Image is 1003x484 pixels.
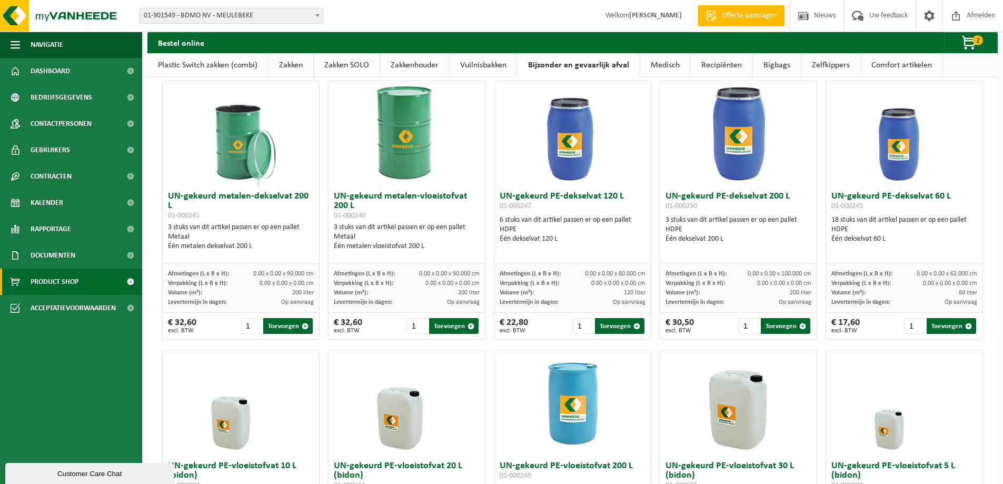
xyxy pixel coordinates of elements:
span: Verpakking (L x B x H): [334,280,393,287]
span: Volume (m³): [500,290,534,296]
img: 01-000592 [686,351,791,456]
span: Dashboard [31,58,70,84]
span: excl. BTW [334,328,362,334]
span: 0.00 x 0.00 x 0.00 cm [425,280,480,287]
div: € 32,60 [168,318,196,334]
input: 1 [739,318,760,334]
span: Levertermijn in dagen: [168,299,226,305]
span: Gebruikers [31,137,70,163]
button: Toevoegen [761,318,810,334]
span: 200 liter [458,290,480,296]
span: 01-000245 [831,202,863,210]
div: Één dekselvat 200 L [666,234,811,244]
span: Volume (m³): [334,290,368,296]
span: 0.00 x 0.00 x 0.00 cm [923,280,977,287]
span: 0.00 x 0.00 x 90.000 cm [253,271,314,277]
span: 120 liter [624,290,646,296]
span: Levertermijn in dagen: [666,299,724,305]
div: € 32,60 [334,318,362,334]
span: Op aanvraag [945,299,977,305]
span: 01-000250 [666,202,697,210]
div: HDPE [831,225,977,234]
div: 3 stuks van dit artikel passen er op een pallet [666,215,811,244]
span: 60 liter [959,290,977,296]
h3: UN-gekeurd PE-dekselvat 60 L [831,192,977,213]
input: 1 [905,318,926,334]
span: excl. BTW [168,328,196,334]
a: Zakkenhouder [380,53,449,77]
a: Comfort artikelen [861,53,942,77]
img: 01-000240 [354,81,460,186]
span: Bedrijfsgegevens [31,84,92,111]
span: 01-000240 [334,212,365,220]
div: € 17,60 [831,318,860,334]
span: 200 liter [790,290,811,296]
span: excl. BTW [500,328,528,334]
span: Product Shop [31,269,78,295]
a: Plastic Switch zakken (combi) [147,53,268,77]
span: 01-000247 [500,202,531,210]
button: Toevoegen [263,318,313,334]
a: Offerte aanvragen [698,5,784,26]
span: excl. BTW [831,328,860,334]
span: Verpakking (L x B x H): [168,280,227,287]
div: Metaal [168,232,314,242]
div: 3 stuks van dit artikel passen er op een pallet [168,223,314,251]
img: 01-999902 [852,351,957,456]
span: Afmetingen (L x B x H): [334,271,395,277]
div: Één metalen vloeistofvat 200 L [334,242,480,251]
img: 01-000241 [188,81,294,186]
span: 0.00 x 0.00 x 80.000 cm [585,271,646,277]
input: 1 [573,318,594,334]
button: 2 [944,32,997,53]
a: Zelfkippers [801,53,860,77]
span: 0.00 x 0.00 x 0.00 cm [757,280,811,287]
h2: Bestel online [147,32,215,53]
a: Vuilnisbakken [450,53,517,77]
div: HDPE [500,225,646,234]
a: Recipiënten [691,53,752,77]
a: Zakken [269,53,313,77]
div: HDPE [666,225,811,234]
input: 1 [241,318,263,334]
span: 0.00 x 0.00 x 100.000 cm [748,271,811,277]
span: Volume (m³): [831,290,866,296]
span: Volume (m³): [168,290,202,296]
img: 01-999903 [188,351,294,456]
strong: [PERSON_NAME] [629,12,682,19]
span: Afmetingen (L x B x H): [168,271,229,277]
button: Toevoegen [429,318,479,334]
a: Medisch [640,53,690,77]
span: Verpakking (L x B x H): [500,280,559,287]
h3: UN-gekeurd metalen-vloeistofvat 200 L [334,192,480,220]
div: 3 stuks van dit artikel passen er op een pallet [334,223,480,251]
span: 01-000249 [500,472,531,480]
span: Afmetingen (L x B x H): [666,271,727,277]
div: Metaal [334,232,480,242]
span: 01-000241 [168,212,200,220]
h3: UN-gekeurd PE-dekselvat 120 L [500,192,646,213]
img: 01-000611 [354,351,460,456]
h3: UN-gekeurd PE-vloeistofvat 200 L [500,461,646,482]
span: Contactpersonen [31,111,92,137]
span: Op aanvraag [613,299,646,305]
span: Acceptatievoorwaarden [31,295,116,321]
div: 18 stuks van dit artikel passen er op een pallet [831,215,977,244]
span: Kalender [31,190,63,216]
span: Verpakking (L x B x H): [666,280,725,287]
span: Levertermijn in dagen: [334,299,392,305]
span: 0.00 x 0.00 x 90.000 cm [419,271,480,277]
img: 01-000250 [686,81,791,186]
div: Één metalen dekselvat 200 L [168,242,314,251]
input: 1 [407,318,429,334]
span: Afmetingen (L x B x H): [500,271,561,277]
span: Levertermijn in dagen: [831,299,890,305]
span: 0.00 x 0.00 x 0.00 cm [260,280,314,287]
div: Één dekselvat 60 L [831,234,977,244]
span: Op aanvraag [447,299,480,305]
span: 200 liter [292,290,314,296]
span: excl. BTW [666,328,694,334]
iframe: chat widget [5,461,176,484]
a: Bigbags [753,53,801,77]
